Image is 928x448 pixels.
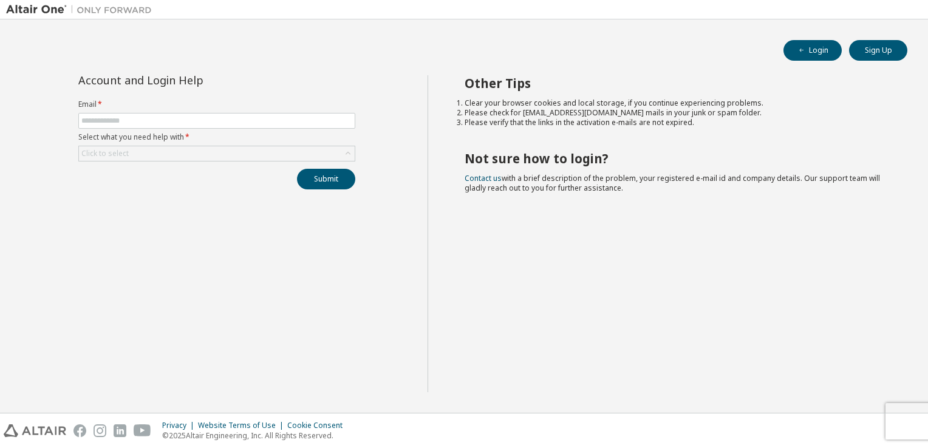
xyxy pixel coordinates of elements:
label: Select what you need help with [78,132,355,142]
div: Account and Login Help [78,75,300,85]
img: facebook.svg [73,424,86,437]
div: Privacy [162,421,198,430]
p: © 2025 Altair Engineering, Inc. All Rights Reserved. [162,430,350,441]
h2: Not sure how to login? [465,151,886,166]
div: Cookie Consent [287,421,350,430]
img: linkedin.svg [114,424,126,437]
label: Email [78,100,355,109]
img: altair_logo.svg [4,424,66,437]
div: Website Terms of Use [198,421,287,430]
a: Contact us [465,173,502,183]
button: Sign Up [849,40,907,61]
li: Clear your browser cookies and local storage, if you continue experiencing problems. [465,98,886,108]
li: Please check for [EMAIL_ADDRESS][DOMAIN_NAME] mails in your junk or spam folder. [465,108,886,118]
img: Altair One [6,4,158,16]
img: youtube.svg [134,424,151,437]
button: Submit [297,169,355,189]
span: with a brief description of the problem, your registered e-mail id and company details. Our suppo... [465,173,880,193]
h2: Other Tips [465,75,886,91]
img: instagram.svg [94,424,106,437]
div: Click to select [81,149,129,158]
div: Click to select [79,146,355,161]
li: Please verify that the links in the activation e-mails are not expired. [465,118,886,127]
button: Login [783,40,842,61]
